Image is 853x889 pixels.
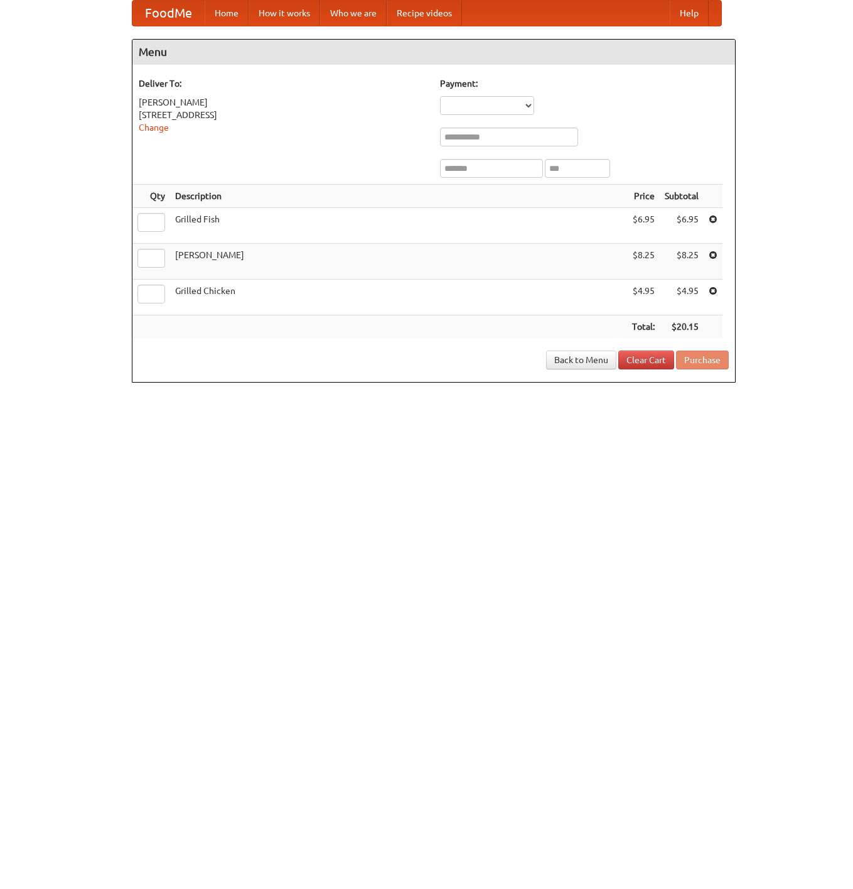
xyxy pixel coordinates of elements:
[546,351,616,369] a: Back to Menu
[627,315,660,339] th: Total:
[139,77,427,90] h5: Deliver To:
[139,109,427,121] div: [STREET_ADDRESS]
[170,208,627,244] td: Grilled Fish
[170,280,627,315] td: Grilled Chicken
[676,351,729,369] button: Purchase
[627,280,660,315] td: $4.95
[670,1,709,26] a: Help
[440,77,729,90] h5: Payment:
[660,244,704,280] td: $8.25
[660,208,704,244] td: $6.95
[170,185,627,208] th: Description
[249,1,320,26] a: How it works
[660,315,704,339] th: $20.15
[132,185,170,208] th: Qty
[627,185,660,208] th: Price
[132,1,205,26] a: FoodMe
[139,123,169,133] a: Change
[627,208,660,244] td: $6.95
[387,1,462,26] a: Recipe videos
[627,244,660,280] td: $8.25
[660,280,704,315] td: $4.95
[139,96,427,109] div: [PERSON_NAME]
[205,1,249,26] a: Home
[618,351,674,369] a: Clear Cart
[132,40,735,65] h4: Menu
[320,1,387,26] a: Who we are
[170,244,627,280] td: [PERSON_NAME]
[660,185,704,208] th: Subtotal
